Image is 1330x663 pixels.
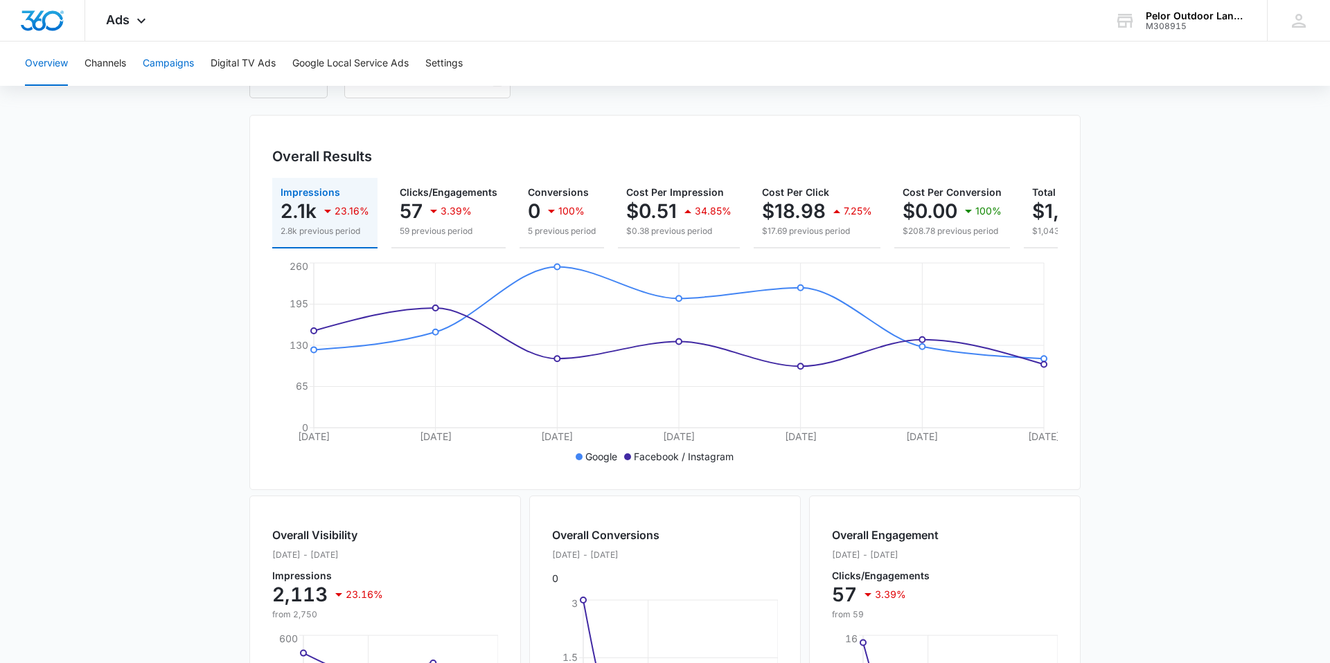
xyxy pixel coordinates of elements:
h3: Overall Results [272,146,372,167]
tspan: [DATE] [541,430,573,442]
p: 100% [558,206,585,216]
tspan: 1.5 [562,651,578,663]
div: 0 [552,527,659,585]
span: Cost Per Impression [626,186,724,198]
p: from 59 [832,608,939,621]
p: 5 previous period [528,225,596,237]
p: 3.39% [441,206,472,216]
p: [DATE] - [DATE] [272,549,383,561]
p: Google [585,449,617,464]
h2: Overall Visibility [272,527,383,543]
p: 23.16% [335,206,369,216]
span: Cost Per Conversion [903,186,1002,198]
p: [DATE] - [DATE] [552,549,659,561]
tspan: 16 [845,633,858,644]
tspan: [DATE] [785,430,817,442]
p: 0 [528,200,540,222]
div: account name [1146,10,1247,21]
span: Total Spend [1032,186,1089,198]
p: 2.1k [281,200,317,222]
tspan: 130 [290,339,308,351]
p: $18.98 [762,200,826,222]
h2: Overall Engagement [832,527,939,543]
p: 23.16% [346,590,383,599]
tspan: 0 [302,421,308,433]
span: Conversions [528,186,589,198]
p: $208.78 previous period [903,225,1002,237]
tspan: [DATE] [298,430,330,442]
button: Digital TV Ads [211,42,276,86]
tspan: 600 [279,633,298,644]
p: [DATE] - [DATE] [832,549,939,561]
p: 3.39% [875,590,906,599]
tspan: 195 [290,298,308,309]
span: Clicks/Engagements [400,186,497,198]
button: Channels [85,42,126,86]
tspan: [DATE] [1028,430,1060,442]
p: 57 [832,583,857,606]
p: 34.85% [695,206,731,216]
tspan: [DATE] [663,430,695,442]
p: 59 previous period [400,225,497,237]
tspan: 65 [296,380,308,392]
p: $0.00 [903,200,957,222]
span: Impressions [281,186,340,198]
p: Impressions [272,571,383,581]
tspan: [DATE] [420,430,452,442]
p: 2.8k previous period [281,225,369,237]
p: $1,081.60 [1032,200,1122,222]
p: $1,043.90 previous period [1032,225,1169,237]
h2: Overall Conversions [552,527,659,543]
div: account id [1146,21,1247,31]
p: 100% [975,206,1002,216]
p: from 2,750 [272,608,383,621]
p: $0.38 previous period [626,225,731,237]
p: Clicks/Engagements [832,571,939,581]
p: 57 [400,200,423,222]
p: Facebook / Instagram [634,449,734,464]
tspan: 260 [290,260,308,272]
tspan: 3 [571,597,578,609]
p: 2,113 [272,583,328,606]
button: Settings [425,42,463,86]
button: Campaigns [143,42,194,86]
button: Google Local Service Ads [292,42,409,86]
tspan: [DATE] [906,430,938,442]
span: Ads [106,12,130,27]
span: Cost Per Click [762,186,829,198]
p: $17.69 previous period [762,225,872,237]
p: $0.51 [626,200,677,222]
p: 7.25% [844,206,872,216]
button: Overview [25,42,68,86]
